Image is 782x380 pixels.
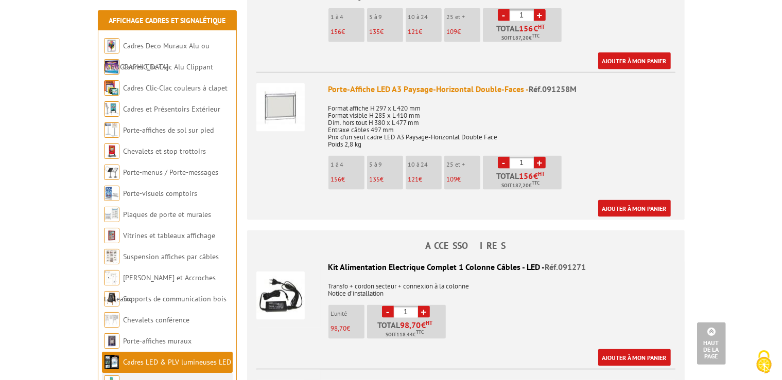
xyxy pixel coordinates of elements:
[331,176,364,183] p: €
[370,321,446,339] p: Total
[408,27,419,36] span: 121
[545,262,586,272] span: Réf.091271
[331,310,364,317] p: L'unité
[256,83,305,132] img: Porte-Affiche LED A3 Paysage-Horizontal Double-Faces
[104,186,119,201] img: Porte-visuels comptoirs
[123,210,211,219] a: Plaques de porte et murales
[256,276,675,297] p: Transfo + cordon secteur + connexion à la colonne Notice d'installation
[331,13,364,21] p: 1 à 4
[104,38,119,53] img: Cadres Deco Muraux Alu ou Bois
[408,13,442,21] p: 10 à 24
[331,324,347,333] span: 98,70
[123,252,219,261] a: Suspension affiches par câbles
[370,176,403,183] p: €
[104,333,119,349] img: Porte-affiches muraux
[382,306,394,318] a: -
[513,34,529,42] span: 187,20
[370,175,380,184] span: 135
[502,34,540,42] span: Soit €
[104,143,119,159] img: Chevalets et stop trottoirs
[123,104,220,114] a: Cadres et Présentoirs Extérieur
[123,336,192,346] a: Porte-affiches muraux
[109,16,225,25] a: Affichage Cadres et Signalétique
[532,33,540,39] sup: TTC
[104,80,119,96] img: Cadres Clic-Clac couleurs à clapet
[328,83,675,95] div: Porte-Affiche LED A3 Paysage-Horizontal Double-Faces -
[400,321,421,329] span: 98,70
[104,207,119,222] img: Plaques de porte et murales
[104,165,119,180] img: Porte-menus / Porte-messages
[123,147,206,156] a: Chevalets et stop trottoirs
[331,28,364,35] p: €
[538,170,545,177] sup: HT
[123,168,218,177] a: Porte-menus / Porte-messages
[416,329,424,335] sup: TTC
[370,27,380,36] span: 135
[534,172,538,180] span: €
[751,349,777,375] img: Cookies (fenêtre modale)
[104,228,119,243] img: Vitrines et tableaux affichage
[408,161,442,168] p: 10 à 24
[104,249,119,264] img: Suspension affiches par câbles
[256,261,675,273] div: Kit Alimentation Electrique Complet 1 Colonne Câbles - LED -
[408,176,442,183] p: €
[123,83,228,93] a: Cadres Clic-Clac couleurs à clapet
[447,161,480,168] p: 25 et +
[123,357,231,367] a: Cadres LED & PLV lumineuses LED
[123,125,214,135] a: Porte-affiches de sol sur pied
[104,354,119,370] img: Cadres LED & PLV lumineuses LED
[123,189,197,198] a: Porte-visuels comptoirs
[408,28,442,35] p: €
[331,27,342,36] span: 156
[534,157,546,169] a: +
[447,13,480,21] p: 25 et +
[498,157,510,169] a: -
[697,322,726,365] a: Haut de la page
[104,41,210,71] a: Cadres Deco Muraux Alu ou [GEOGRAPHIC_DATA]
[502,182,540,190] span: Soit €
[370,13,403,21] p: 5 à 9
[519,172,534,180] span: 156
[538,23,545,30] sup: HT
[123,231,215,240] a: Vitrines et tableaux affichage
[408,175,419,184] span: 121
[104,270,119,285] img: Cimaises et Accroches tableaux
[598,52,671,69] a: Ajouter à mon panier
[485,172,562,190] p: Total
[485,24,562,42] p: Total
[447,27,458,36] span: 109
[498,9,510,21] a: -
[447,176,480,183] p: €
[598,200,671,217] a: Ajouter à mon panier
[534,9,546,21] a: +
[386,331,424,339] span: Soit €
[104,273,216,303] a: [PERSON_NAME] et Accroches tableaux
[123,62,213,71] a: Cadres Clic-Clac Alu Clippant
[247,241,685,251] h4: ACCESSOIRES
[256,272,305,320] img: Kit Alimentation Electrique Complet 1 Colonne Câbles - LED
[104,101,119,117] img: Cadres et Présentoirs Extérieur
[529,84,577,94] span: Réf.091258M
[532,180,540,186] sup: TTC
[746,345,782,380] button: Cookies (fenêtre modale)
[123,294,227,303] a: Supports de communication bois
[598,349,671,366] a: Ajouter à mon panier
[400,321,432,329] span: €
[397,331,413,339] span: 118.44
[331,325,364,332] p: €
[328,98,675,148] p: Format affiche H 297 x L 420 mm Format visible H 285 x L 410 mm Dim. hors tout H 380 x L 477 mm E...
[370,161,403,168] p: 5 à 9
[447,175,458,184] span: 109
[519,24,534,32] span: 156
[447,28,480,35] p: €
[534,24,538,32] span: €
[123,315,189,324] a: Chevalets conférence
[370,28,403,35] p: €
[104,312,119,328] img: Chevalets conférence
[513,182,529,190] span: 187,20
[331,161,364,168] p: 1 à 4
[426,319,432,327] sup: HT
[331,175,342,184] span: 156
[418,306,430,318] a: +
[104,122,119,138] img: Porte-affiches de sol sur pied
